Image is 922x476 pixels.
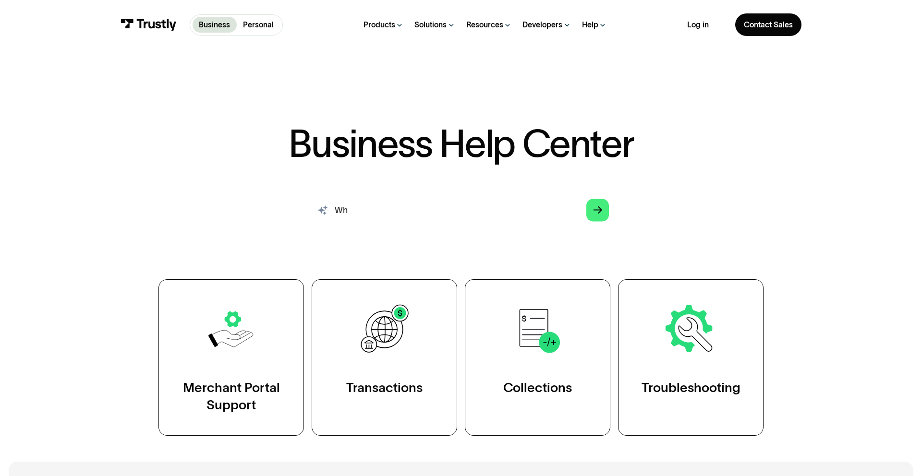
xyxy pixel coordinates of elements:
a: Business [193,17,237,33]
div: Troubleshooting [642,379,740,396]
div: Contact Sales [744,20,793,30]
form: Search [304,193,618,227]
a: Merchant Portal Support [158,279,304,436]
h1: Business Help Center [289,125,634,163]
p: Business [199,19,230,31]
div: Transactions [346,379,423,396]
a: Troubleshooting [618,279,764,436]
p: Personal [243,19,274,31]
div: Help [582,20,598,30]
div: Collections [503,379,572,396]
div: Merchant Portal Support [181,379,282,414]
img: Trustly Logo [121,19,177,31]
div: Resources [466,20,503,30]
a: Log in [687,20,709,30]
a: Transactions [312,279,457,436]
a: Collections [465,279,610,436]
a: Contact Sales [735,13,801,36]
div: Solutions [414,20,447,30]
input: search [304,193,618,227]
div: Products [364,20,395,30]
div: Developers [522,20,562,30]
a: Personal [237,17,280,33]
